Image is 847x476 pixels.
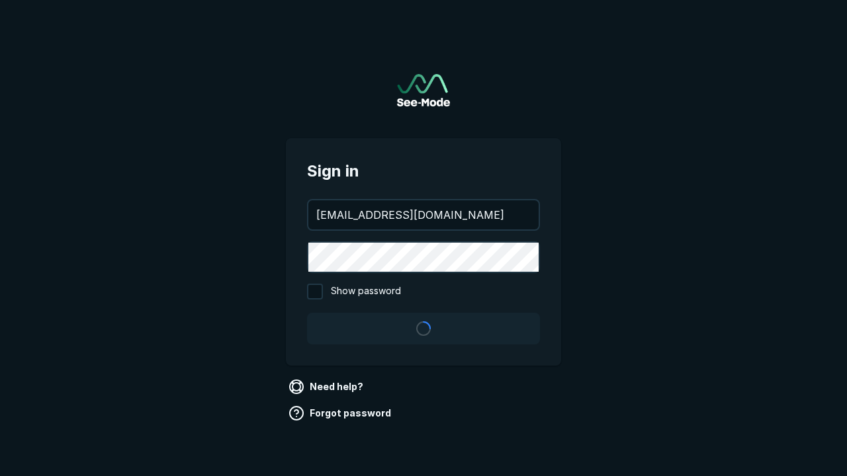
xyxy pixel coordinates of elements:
span: Show password [331,284,401,299]
a: Need help? [286,376,369,397]
a: Go to sign in [397,74,450,106]
a: Forgot password [286,403,396,424]
input: your@email.com [308,200,539,229]
span: Sign in [307,159,540,183]
img: See-Mode Logo [397,74,450,106]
